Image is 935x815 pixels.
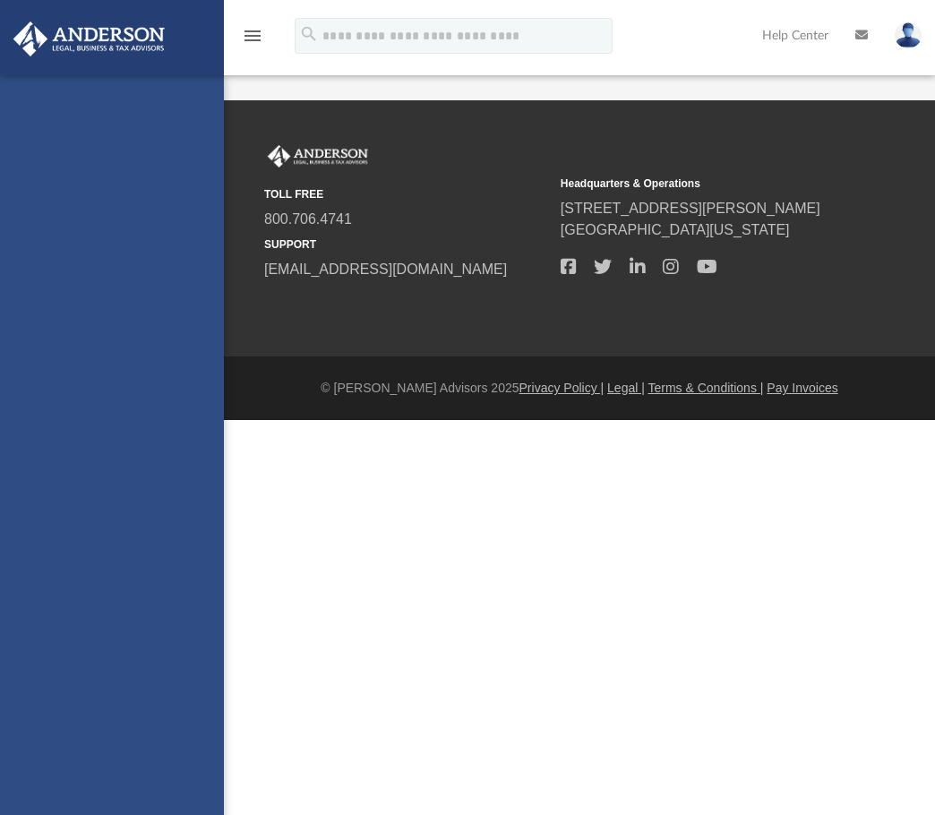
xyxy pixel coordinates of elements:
[299,24,319,44] i: search
[895,22,922,48] img: User Pic
[767,381,837,395] a: Pay Invoices
[561,176,845,192] small: Headquarters & Operations
[242,25,263,47] i: menu
[242,34,263,47] a: menu
[519,381,605,395] a: Privacy Policy |
[561,222,790,237] a: [GEOGRAPHIC_DATA][US_STATE]
[648,381,764,395] a: Terms & Conditions |
[264,262,507,277] a: [EMAIL_ADDRESS][DOMAIN_NAME]
[561,201,820,216] a: [STREET_ADDRESS][PERSON_NAME]
[264,145,372,168] img: Anderson Advisors Platinum Portal
[224,379,935,398] div: © [PERSON_NAME] Advisors 2025
[264,186,548,202] small: TOLL FREE
[264,236,548,253] small: SUPPORT
[607,381,645,395] a: Legal |
[8,21,170,56] img: Anderson Advisors Platinum Portal
[264,211,352,227] a: 800.706.4741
